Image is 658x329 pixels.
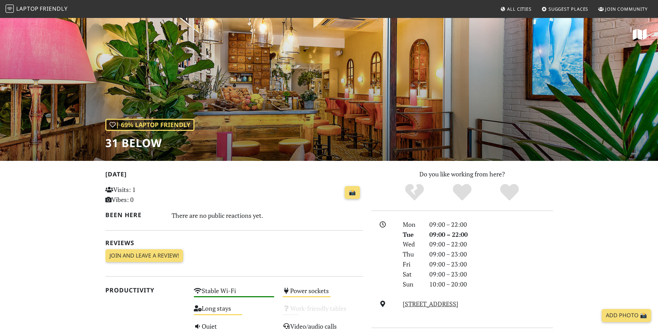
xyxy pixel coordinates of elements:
div: 09:00 – 23:00 [425,269,557,279]
div: Wed [399,239,425,249]
div: No [391,183,438,202]
div: Definitely! [486,183,533,202]
div: Yes [438,183,486,202]
img: LaptopFriendly [6,4,14,13]
div: Work-friendly tables [278,303,367,320]
div: Sun [399,279,425,289]
h2: Reviews [105,239,363,246]
a: [STREET_ADDRESS] [403,300,458,308]
span: Friendly [40,5,67,12]
a: Add Photo 📸 [602,309,651,322]
div: Stable Wi-Fi [190,285,278,303]
a: All Cities [497,3,534,15]
div: Sat [399,269,425,279]
h2: Productivity [105,287,186,294]
div: Mon [399,220,425,230]
div: | 69% Laptop Friendly [105,119,194,131]
p: Do you like working from here? [371,169,553,179]
a: Join Community [595,3,650,15]
h2: [DATE] [105,171,363,181]
span: Join Community [605,6,648,12]
h1: 31 below [105,136,194,149]
div: Tue [399,230,425,240]
div: Thu [399,249,425,259]
div: Long stays [190,303,278,320]
a: Suggest Places [539,3,591,15]
div: 09:00 – 22:00 [425,239,557,249]
a: Join and leave a review! [105,249,183,262]
div: 09:00 – 23:00 [425,249,557,259]
div: Power sockets [278,285,367,303]
div: There are no public reactions yet. [172,210,363,221]
span: Laptop [16,5,39,12]
div: Fri [399,259,425,269]
h2: Been here [105,211,164,219]
a: LaptopFriendly LaptopFriendly [6,3,68,15]
p: Visits: 1 Vibes: 0 [105,185,186,205]
a: 📸 [345,186,360,199]
div: 09:00 – 22:00 [425,230,557,240]
span: All Cities [507,6,532,12]
div: 09:00 – 23:00 [425,259,557,269]
div: 10:00 – 20:00 [425,279,557,289]
span: Suggest Places [549,6,589,12]
div: 09:00 – 22:00 [425,220,557,230]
